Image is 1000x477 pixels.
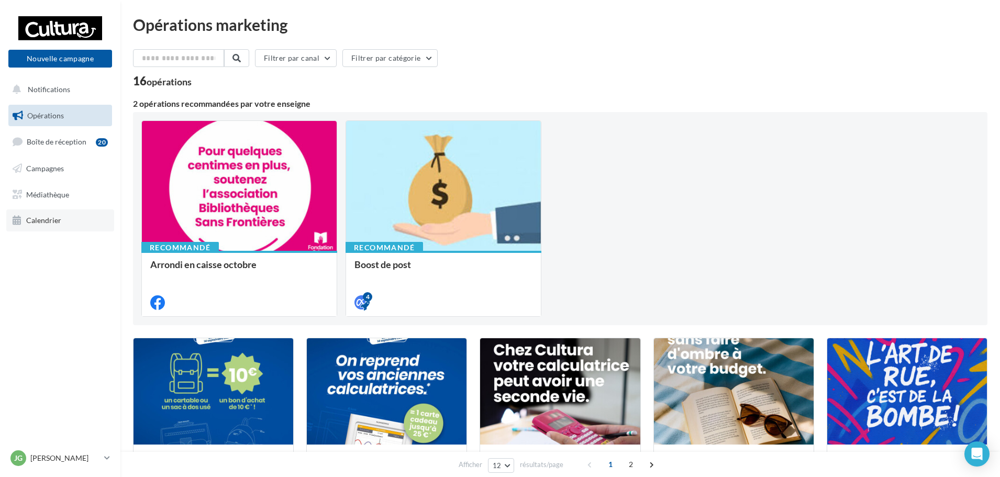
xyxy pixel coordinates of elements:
button: Notifications [6,79,110,101]
div: Recommandé [346,242,423,253]
a: Opérations [6,105,114,127]
div: 16 [133,75,192,87]
a: Calendrier [6,209,114,231]
a: JG [PERSON_NAME] [8,448,112,468]
div: 2 opérations recommandées par votre enseigne [133,99,987,108]
div: 4 [363,292,372,302]
span: Opérations [27,111,64,120]
span: 12 [493,461,502,470]
button: Filtrer par canal [255,49,337,67]
a: Médiathèque [6,184,114,206]
span: Notifications [28,85,70,94]
div: Arrondi en caisse octobre [150,259,328,280]
span: 1 [602,456,619,473]
span: 2 [623,456,639,473]
div: Opérations marketing [133,17,987,32]
div: 20 [96,138,108,147]
span: résultats/page [520,460,563,470]
span: Campagnes [26,164,64,173]
div: opérations [147,77,192,86]
span: Calendrier [26,216,61,225]
button: Nouvelle campagne [8,50,112,68]
div: Recommandé [141,242,219,253]
span: Afficher [459,460,482,470]
p: [PERSON_NAME] [30,453,100,463]
button: 12 [488,458,515,473]
div: Boost de post [354,259,532,280]
a: Campagnes [6,158,114,180]
a: Boîte de réception20 [6,130,114,153]
span: Boîte de réception [27,137,86,146]
span: Médiathèque [26,190,69,198]
span: JG [14,453,23,463]
div: Open Intercom Messenger [964,441,990,467]
button: Filtrer par catégorie [342,49,438,67]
